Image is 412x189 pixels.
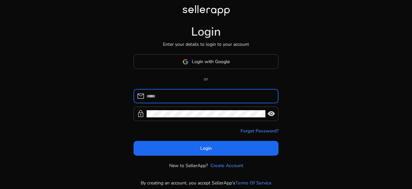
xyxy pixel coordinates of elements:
[169,162,208,169] p: New to SellerApp?
[134,54,278,69] button: Login with Google
[134,141,278,156] button: Login
[134,76,278,82] p: or
[210,162,243,169] a: Create Account
[183,59,188,65] img: google-logo.svg
[192,58,230,65] span: Login with Google
[235,180,272,186] a: Terms Of Service
[200,145,212,152] span: Login
[137,92,145,100] span: mail
[267,110,275,118] span: visibility
[241,128,278,134] a: Forgot Password?
[163,41,249,48] p: Enter your details to login to your account
[137,110,145,118] span: lock
[191,25,221,39] h1: Login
